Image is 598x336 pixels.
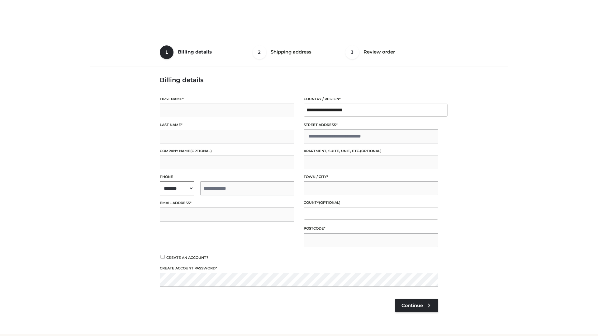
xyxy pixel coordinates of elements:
label: Company name [160,148,294,154]
label: Email address [160,200,294,206]
span: Review order [363,49,395,55]
span: Continue [401,303,423,308]
span: 2 [253,45,266,59]
label: Street address [304,122,438,128]
span: 1 [160,45,173,59]
label: Town / City [304,174,438,180]
label: County [304,200,438,206]
span: 3 [345,45,359,59]
span: Billing details [178,49,212,55]
label: First name [160,96,294,102]
label: Postcode [304,226,438,231]
span: (optional) [319,200,340,205]
span: (optional) [360,149,382,153]
label: Create account password [160,265,438,271]
label: Phone [160,174,294,180]
span: Shipping address [271,49,311,55]
span: Create an account? [166,255,208,260]
h3: Billing details [160,76,438,84]
label: Last name [160,122,294,128]
label: Apartment, suite, unit, etc. [304,148,438,154]
span: (optional) [190,149,212,153]
a: Continue [395,299,438,312]
input: Create an account? [160,255,165,259]
label: Country / Region [304,96,438,102]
